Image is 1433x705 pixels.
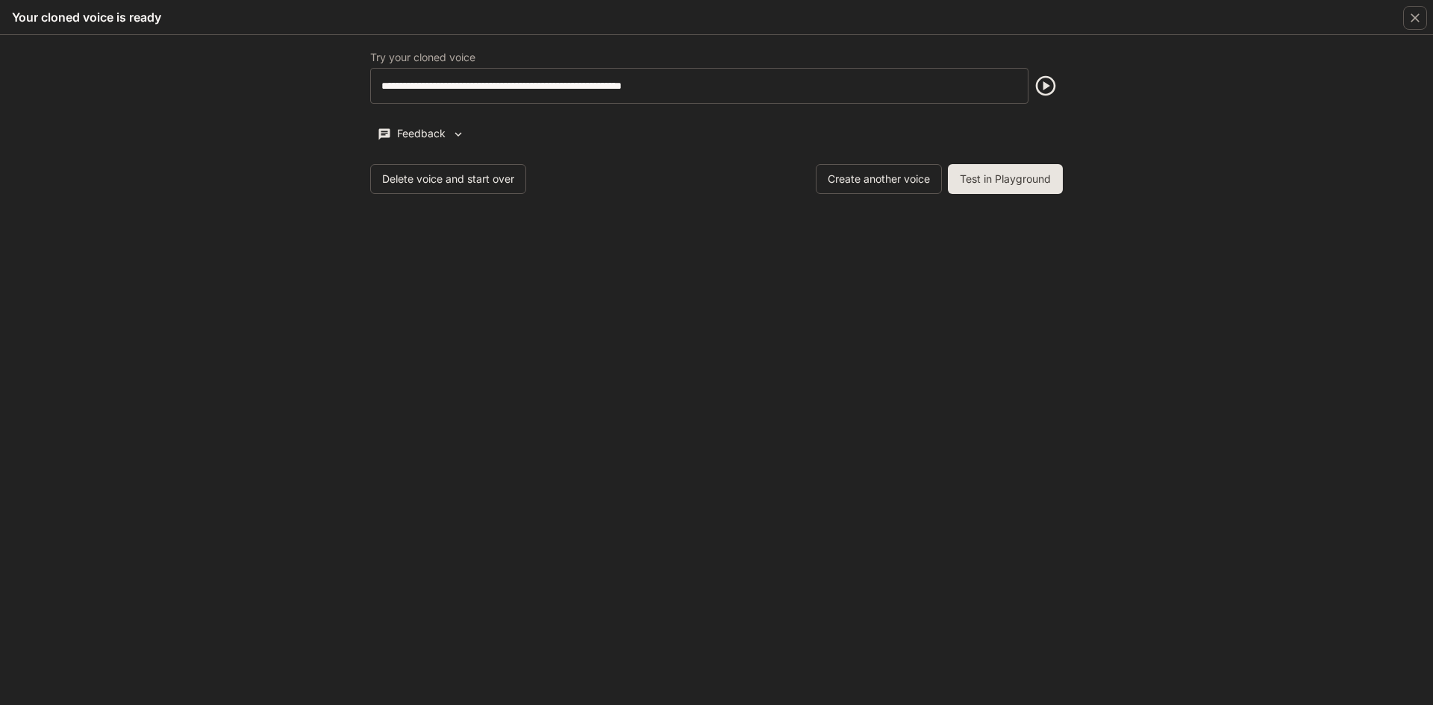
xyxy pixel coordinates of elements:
[370,122,472,146] button: Feedback
[816,164,942,194] button: Create another voice
[370,164,526,194] button: Delete voice and start over
[12,9,161,25] h5: Your cloned voice is ready
[370,52,475,63] p: Try your cloned voice
[948,164,1063,194] button: Test in Playground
